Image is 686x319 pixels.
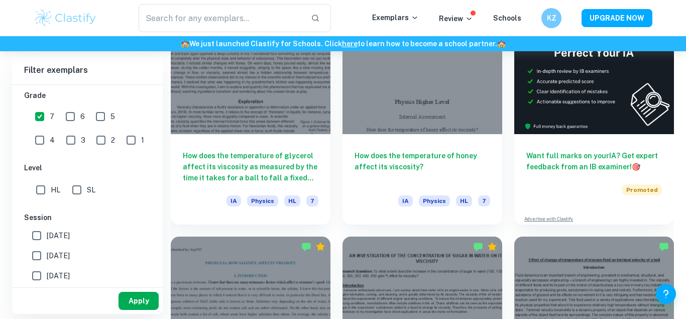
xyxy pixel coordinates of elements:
span: Physics [247,195,278,206]
h6: Level [24,162,151,173]
button: Apply [119,292,159,310]
h6: Grade [24,90,151,101]
img: Marked [301,242,311,252]
a: How does the temperature of glycerol affect its viscosity as measured by the time it takes for a ... [171,15,330,225]
span: 🏫 [181,40,189,48]
span: 7 [478,195,490,206]
span: SL [87,184,95,195]
a: Want full marks on yourIA? Get expert feedback from an IB examiner!PromotedAdvertise with Clastify [514,15,674,225]
div: Premium [315,242,325,252]
h6: How does the temperature of glycerol affect its viscosity as measured by the time it takes for a ... [183,150,318,183]
span: [DATE] [47,230,70,241]
span: [DATE] [47,250,70,261]
span: 4 [50,135,55,146]
span: 5 [110,111,115,122]
span: HL [284,195,300,206]
a: Advertise with Clastify [524,216,573,223]
button: KZ [541,8,561,28]
button: Help and Feedback [656,284,676,304]
img: Thumbnail [514,15,674,134]
span: HL [51,184,60,195]
h6: KZ [546,13,557,24]
a: How does the temperature of honey affect its viscosity?IAPhysicsHL7 [342,15,502,225]
p: Exemplars [372,12,419,23]
h6: Filter exemplars [12,56,163,84]
input: Search for any exemplars... [139,4,303,32]
span: 🎯 [632,163,640,171]
span: HL [456,195,472,206]
span: IA [398,195,413,206]
span: [DATE] [47,270,70,281]
span: IA [226,195,241,206]
button: UPGRADE NOW [582,9,652,27]
img: Marked [659,242,669,252]
img: Clastify logo [34,8,97,28]
h6: How does the temperature of honey affect its viscosity? [355,150,490,183]
span: 2 [111,135,115,146]
img: Marked [473,242,483,252]
h6: Session [24,212,151,223]
span: 3 [81,135,85,146]
span: Promoted [622,184,662,195]
span: 6 [80,111,85,122]
span: 🏫 [497,40,506,48]
p: Review [439,13,473,24]
span: 1 [141,135,144,146]
span: Physics [419,195,450,206]
div: Premium [487,242,497,252]
h6: Want full marks on your IA ? Get expert feedback from an IB examiner! [526,150,662,172]
span: 7 [50,111,54,122]
h6: We just launched Clastify for Schools. Click to learn how to become a school partner. [2,38,684,49]
a: here [342,40,358,48]
a: Schools [493,14,521,22]
span: 7 [306,195,318,206]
